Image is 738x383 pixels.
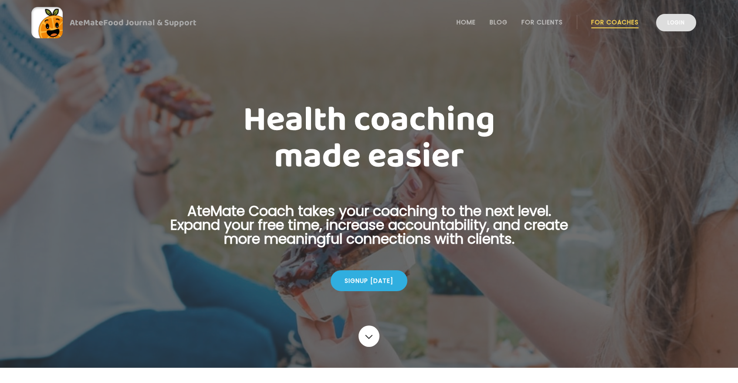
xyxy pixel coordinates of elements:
[656,14,696,31] a: Login
[156,204,582,256] p: AteMate Coach takes your coaching to the next level. Expand your free time, increase accountabili...
[31,7,707,38] a: AteMateFood Journal & Support
[331,270,407,291] div: Signup [DATE]
[457,19,476,26] a: Home
[103,16,196,30] span: Food Journal & Support
[490,19,508,26] a: Blog
[521,19,563,26] a: For Clients
[591,19,639,26] a: For Coaches
[156,102,582,175] h1: Health coaching made easier
[63,16,196,30] div: AteMate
